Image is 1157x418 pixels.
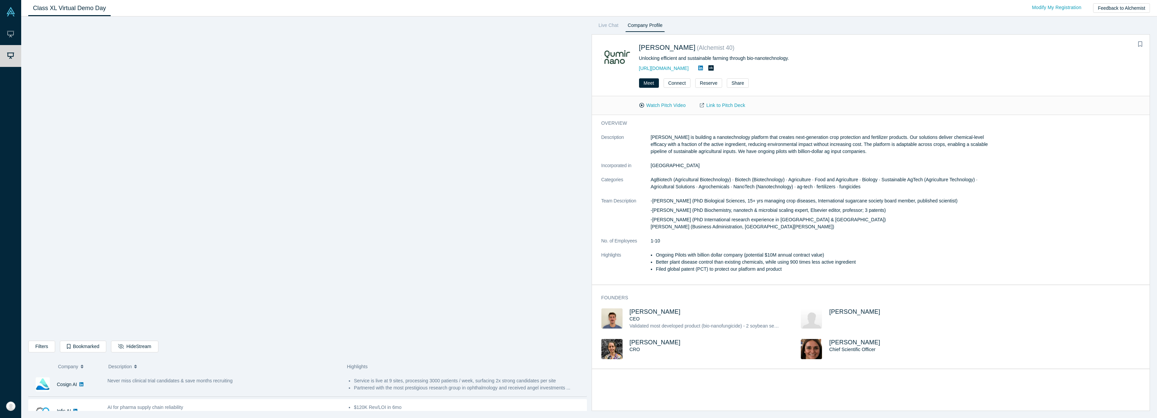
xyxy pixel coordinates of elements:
[639,66,689,71] a: [URL][DOMAIN_NAME]
[58,359,78,374] span: Company
[28,0,111,16] a: Class XL Virtual Demo Day
[58,359,102,374] button: Company
[29,22,587,336] iframe: Alchemist Class XL Demo Day: Vault
[354,384,583,391] li: Partnered with the most prestigious research group in ophthalmology and received angel investment...
[656,252,1001,259] li: Ongoing Pilots with billion dollar company (potential $10M annual contract value)
[693,100,752,111] a: Link to Pitch Deck
[28,341,55,352] button: Filters
[630,308,681,315] a: [PERSON_NAME]
[111,341,158,352] button: HideStream
[651,237,1001,244] dd: 1-10
[1093,3,1150,13] button: Feedback to Alchemist
[57,382,77,387] a: Cosign AI
[656,259,1001,266] li: Better plant disease control than existing chemicals, while using 900 times less active ingredient
[601,176,651,197] dt: Categories
[601,162,651,176] dt: Incorporated in
[601,339,623,359] img: Romina Bertani's Profile Image
[656,266,1001,273] li: Filed global patent (PCT) to protect our platform and product
[630,316,640,321] span: CEO
[601,42,632,73] img: Qumir Nano's Logo
[651,207,1001,214] p: -[PERSON_NAME] (PhD Biochemistry, nanotech & microbial scaling expert, Elsevier editor, professor...
[108,405,183,410] span: AI for pharma supply chain reliability
[639,44,696,51] a: [PERSON_NAME]
[36,377,50,391] img: Cosign AI's Logo
[651,177,978,189] span: AgBiotech (Agricultural Biotechnology) · Biotech (Biotechnology) · Agriculture · Food and Agricul...
[354,377,583,384] li: Service is live at 9 sites, processing 3000 patients / week, surfacing 2x strong candidates per site
[695,78,722,88] button: Reserve
[630,339,681,346] a: [PERSON_NAME]
[60,341,106,352] button: Bookmarked
[651,197,1001,204] p: -[PERSON_NAME] (PhD Biological Sciences, 15+ yrs managing crop diseases, International sugarcane ...
[601,294,992,301] h3: Founders
[639,78,659,88] button: Meet
[625,21,665,32] a: Company Profile
[1025,2,1088,13] a: Modify My Registration
[6,7,15,16] img: Alchemist Vault Logo
[57,408,71,414] a: Infis AI
[601,120,992,127] h3: overview
[664,78,691,88] button: Connect
[6,402,15,411] img: Linus Liang's Account
[630,347,640,352] span: CRO
[1135,40,1145,49] button: Bookmark
[829,347,875,352] span: Chief Scientific Officer
[108,359,340,374] button: Description
[651,162,1001,169] dd: [GEOGRAPHIC_DATA]
[354,404,583,411] li: $120K Rev/LOI in 6mo
[601,237,651,252] dt: No. of Employees
[347,364,368,369] span: Highlights
[601,197,651,237] dt: Team Description
[801,308,822,329] img: José Dávila's Profile Image
[108,359,132,374] span: Description
[601,308,623,329] img: Franco Ciaffone's Profile Image
[801,339,822,359] img: Cintia Romero's Profile Image
[829,308,880,315] span: [PERSON_NAME]
[697,44,735,51] small: ( Alchemist 40 )
[601,134,651,162] dt: Description
[596,21,621,32] a: Live Chat
[727,78,749,88] button: Share
[651,134,1001,155] p: [PERSON_NAME] is building a nanotechnology platform that creates next-generation crop protection ...
[36,404,50,418] img: Infis AI's Logo
[639,55,863,62] div: Unlocking efficient and sustainable farming through bio-nanotechnology.
[601,252,651,280] dt: Highlights
[108,378,233,383] span: Never miss clinical trial candidates & save months recruiting
[651,216,1001,230] p: -[PERSON_NAME] (PhD International research experience in [GEOGRAPHIC_DATA] & [GEOGRAPHIC_DATA]) [...
[632,100,693,111] button: Watch Pitch Video
[829,339,880,346] a: [PERSON_NAME]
